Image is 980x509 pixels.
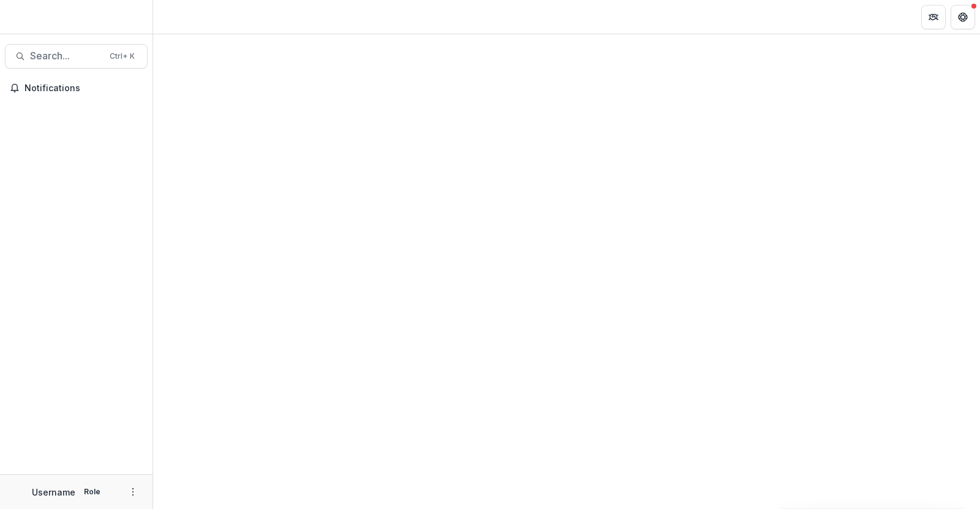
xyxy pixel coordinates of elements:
div: Ctrl + K [107,50,137,63]
button: Partners [921,5,946,29]
button: Get Help [951,5,975,29]
span: Notifications [24,83,143,94]
button: More [126,485,140,499]
span: Search... [30,50,102,62]
p: Role [80,486,104,497]
button: Notifications [5,78,148,98]
button: Search... [5,44,148,69]
p: Username [32,486,75,499]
